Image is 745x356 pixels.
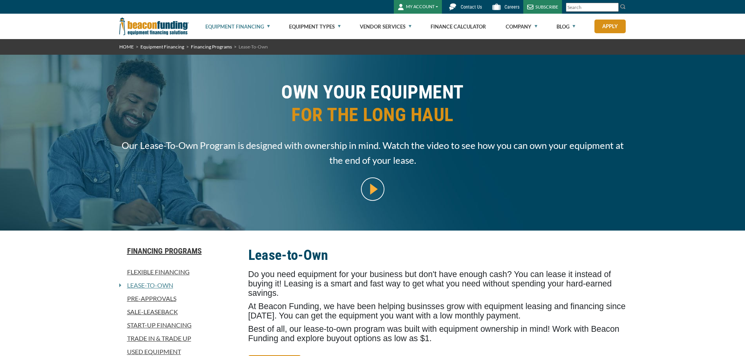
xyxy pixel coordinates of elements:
[119,104,626,126] span: FOR THE LONG HAUL
[620,4,626,10] img: Search
[506,14,537,39] a: Company
[431,14,486,39] a: Finance Calculator
[119,334,239,343] a: Trade In & Trade Up
[239,44,268,50] span: Lease-To-Own
[361,177,384,201] img: video modal pop-up play button
[610,4,617,11] a: Clear search text
[119,246,239,256] a: Financing Programs
[205,14,270,39] a: Equipment Financing
[504,4,519,10] span: Careers
[119,44,134,50] a: HOME
[119,294,239,303] a: Pre-approvals
[594,20,626,33] a: Apply
[119,14,189,39] img: Beacon Funding Corporation logo
[119,320,239,330] a: Start-Up Financing
[140,44,184,50] a: Equipment Financing
[248,324,619,343] span: Best of all, our lease-to-own program was built with equipment ownership in mind! Work with Beaco...
[121,281,173,290] a: Lease-To-Own
[119,267,239,277] a: Flexible Financing
[119,138,626,168] span: Our Lease-To-Own Program is designed with ownership in mind. Watch the video to see how you can o...
[191,44,232,50] a: Financing Programs
[248,270,612,298] span: Do you need equipment for your business but don't have enough cash? You can lease it instead of b...
[557,14,575,39] a: Blog
[360,14,411,39] a: Vendor Services
[119,81,626,132] h1: OWN YOUR EQUIPMENT
[566,3,619,12] input: Search
[289,14,341,39] a: Equipment Types
[461,4,482,10] span: Contact Us
[119,307,239,317] a: Sale-Leaseback
[248,246,626,264] h2: Lease-to-Own
[248,302,626,320] span: At Beacon Funding, we have been helping businsses grow with equipment leasing and financing since...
